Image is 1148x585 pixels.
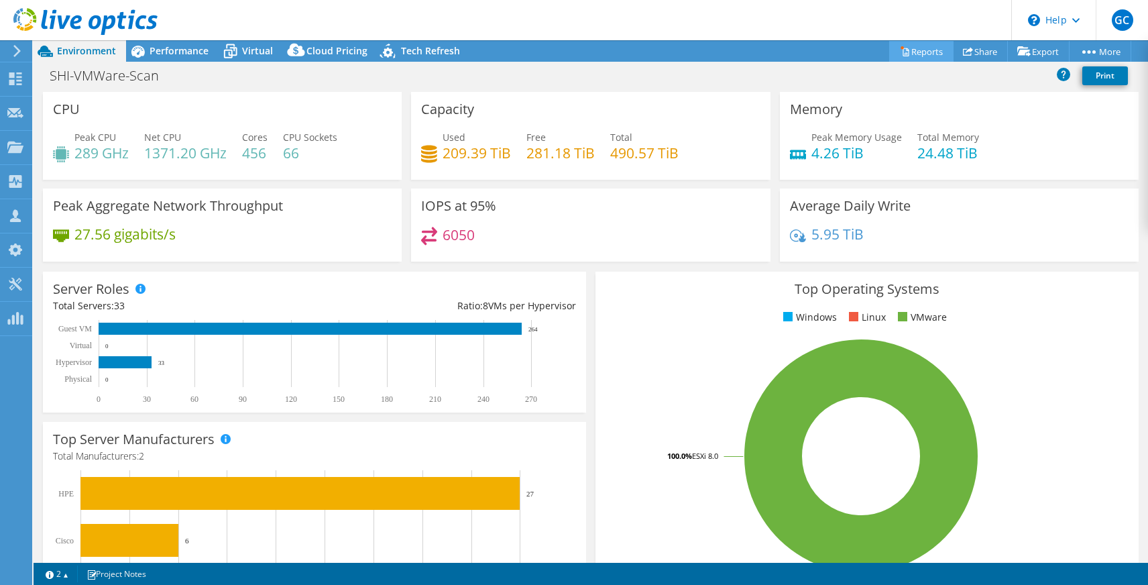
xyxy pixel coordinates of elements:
li: Linux [846,310,886,325]
a: Project Notes [77,566,156,582]
h4: 27.56 gigabits/s [74,227,176,242]
span: Cores [242,131,268,144]
text: Virtual [70,341,93,350]
span: Peak Memory Usage [811,131,902,144]
h4: 4.26 TiB [811,146,902,160]
a: More [1069,41,1131,62]
span: Total Memory [917,131,979,144]
span: CPU Sockets [283,131,337,144]
h4: 6050 [443,227,475,242]
h4: 490.57 TiB [610,146,679,160]
span: Used [443,131,465,144]
h3: Top Server Manufacturers [53,432,215,447]
li: Windows [780,310,837,325]
text: Physical [64,374,92,384]
a: Reports [889,41,954,62]
text: 264 [528,326,538,333]
text: Hypervisor [56,358,92,367]
text: 6 [185,537,189,545]
span: 33 [114,299,125,312]
text: 27 [526,490,534,498]
span: Virtual [242,44,273,57]
a: Export [1007,41,1070,62]
h3: Peak Aggregate Network Throughput [53,199,283,213]
h3: Server Roles [53,282,129,297]
text: 150 [333,394,345,404]
h4: 289 GHz [74,146,129,160]
tspan: ESXi 8.0 [692,451,718,461]
text: Cisco [56,536,74,545]
span: Peak CPU [74,131,116,144]
span: Environment [57,44,116,57]
svg: \n [1028,14,1040,26]
h4: 456 [242,146,268,160]
h3: Memory [790,102,842,117]
text: 120 [285,394,297,404]
div: Ratio: VMs per Hypervisor [314,299,576,313]
h3: CPU [53,102,80,117]
text: 33 [158,360,165,366]
text: Guest VM [58,324,92,333]
h3: Capacity [421,102,474,117]
span: GC [1112,9,1133,31]
text: HPE [58,489,74,498]
h4: Total Manufacturers: [53,449,576,464]
text: 60 [190,394,198,404]
li: VMware [895,310,947,325]
span: Net CPU [144,131,181,144]
h4: 5.95 TiB [811,227,864,242]
div: Total Servers: [53,299,314,313]
a: 2 [36,566,78,582]
text: 210 [429,394,441,404]
span: Tech Refresh [401,44,460,57]
span: 8 [483,299,488,312]
h1: SHI-VMWare-Scan [44,68,180,83]
h4: 281.18 TiB [526,146,595,160]
h4: 209.39 TiB [443,146,511,160]
h3: Average Daily Write [790,199,911,213]
text: 0 [105,376,109,383]
text: 240 [477,394,490,404]
text: 270 [525,394,537,404]
h4: 1371.20 GHz [144,146,227,160]
h4: 66 [283,146,337,160]
h4: 24.48 TiB [917,146,979,160]
text: 30 [143,394,151,404]
span: Free [526,131,546,144]
h3: IOPS at 95% [421,199,496,213]
span: Cloud Pricing [306,44,367,57]
h3: Top Operating Systems [606,282,1129,297]
a: Share [953,41,1008,62]
a: Print [1082,66,1128,85]
text: 180 [381,394,393,404]
span: 2 [139,449,144,462]
span: Performance [150,44,209,57]
text: 0 [105,343,109,350]
tspan: 100.0% [667,451,692,461]
text: 0 [97,394,101,404]
span: Total [610,131,632,144]
text: 90 [239,394,247,404]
